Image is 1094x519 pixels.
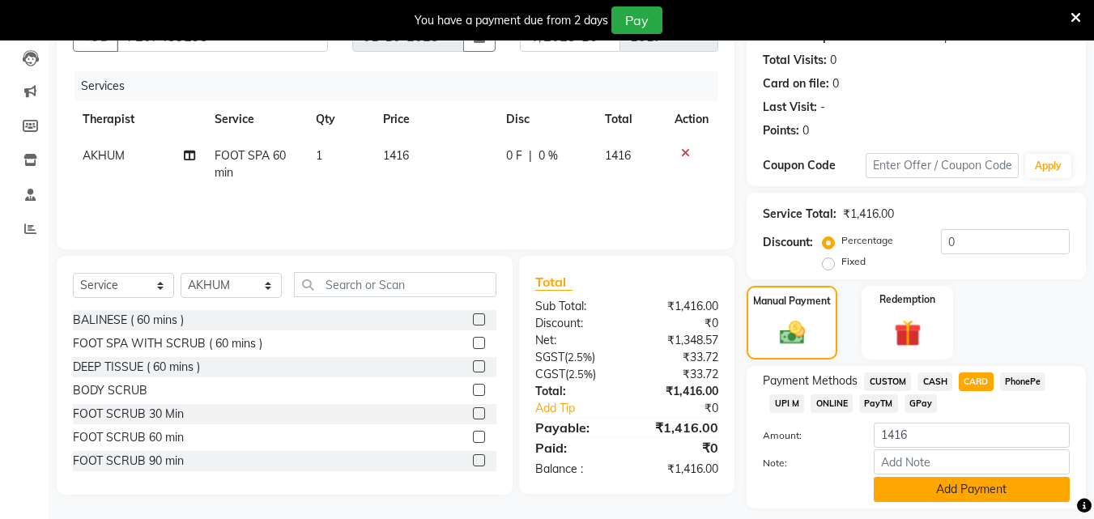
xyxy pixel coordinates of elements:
span: CARD [959,372,994,391]
input: Amount [874,423,1070,448]
a: Add Tip [523,400,644,417]
span: CGST [535,367,565,381]
div: ₹1,416.00 [627,418,730,437]
span: UPI M [769,394,804,413]
input: Search or Scan [294,272,496,297]
input: Add Note [874,449,1070,474]
div: Card on file: [763,75,829,92]
label: Fixed [841,254,866,269]
label: Amount: [751,428,861,443]
input: Enter Offer / Coupon Code [866,153,1019,178]
div: FOOT SPA WITH SCRUB ( 60 mins ) [73,335,262,352]
th: Service [205,101,306,138]
div: FOOT SCRUB 90 min [73,453,184,470]
div: Paid: [523,438,627,457]
div: Last Visit: [763,99,817,116]
div: Discount: [523,315,627,332]
th: Total [595,101,665,138]
span: PayTM [859,394,898,413]
span: 1416 [383,148,409,163]
div: ₹0 [627,315,730,332]
div: FOOT SCRUB 60 min [73,429,184,446]
div: Points: [763,122,799,139]
div: FOOT SCRUB 30 Min [73,406,184,423]
span: GPay [905,394,938,413]
label: Manual Payment [753,294,831,308]
div: ₹0 [645,400,731,417]
span: 2.5% [568,351,592,364]
div: Total Visits: [763,52,827,69]
div: DEEP TISSUE ( 60 mins ) [73,359,200,376]
div: ₹1,416.00 [627,461,730,478]
th: Disc [496,101,595,138]
img: _gift.svg [886,317,930,350]
div: 0 [802,122,809,139]
div: BALINESE ( 60 mins ) [73,312,184,329]
label: Percentage [841,233,893,248]
div: ( ) [523,366,627,383]
div: ₹33.72 [627,366,730,383]
div: - [820,99,825,116]
div: ₹33.72 [627,349,730,366]
span: CASH [917,372,952,391]
span: CUSTOM [864,372,911,391]
th: Action [665,101,718,138]
div: Services [74,71,730,101]
div: ₹1,416.00 [627,383,730,400]
div: 0 [830,52,836,69]
div: Service Total: [763,206,836,223]
span: 1 [316,148,322,163]
span: AKHUM [83,148,125,163]
div: Sub Total: [523,298,627,315]
span: SGST [535,350,564,364]
div: ₹1,348.57 [627,332,730,349]
div: 0 [832,75,839,92]
div: Payable: [523,418,627,437]
th: Price [373,101,497,138]
div: Coupon Code [763,157,865,174]
span: Payment Methods [763,372,858,389]
span: 1416 [605,148,631,163]
label: Note: [751,456,861,470]
div: You have a payment due from 2 days [415,12,608,29]
div: Total: [523,383,627,400]
div: BODY SCRUB [73,382,147,399]
button: Add Payment [874,477,1070,502]
div: ( ) [523,349,627,366]
button: Apply [1025,154,1071,178]
span: 0 F [506,147,522,164]
span: 0 % [538,147,558,164]
span: PhonePe [1000,372,1046,391]
div: ₹1,416.00 [627,298,730,315]
div: Balance : [523,461,627,478]
span: ONLINE [811,394,853,413]
th: Qty [306,101,373,138]
div: Net: [523,332,627,349]
div: ₹1,416.00 [843,206,894,223]
div: ₹0 [627,438,730,457]
div: Discount: [763,234,813,251]
span: FOOT SPA 60 min [215,148,286,180]
th: Therapist [73,101,205,138]
img: _cash.svg [772,318,813,347]
span: Total [535,274,573,291]
span: 2.5% [568,368,593,381]
label: Redemption [879,292,935,307]
span: | [529,147,532,164]
button: Pay [611,6,662,34]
